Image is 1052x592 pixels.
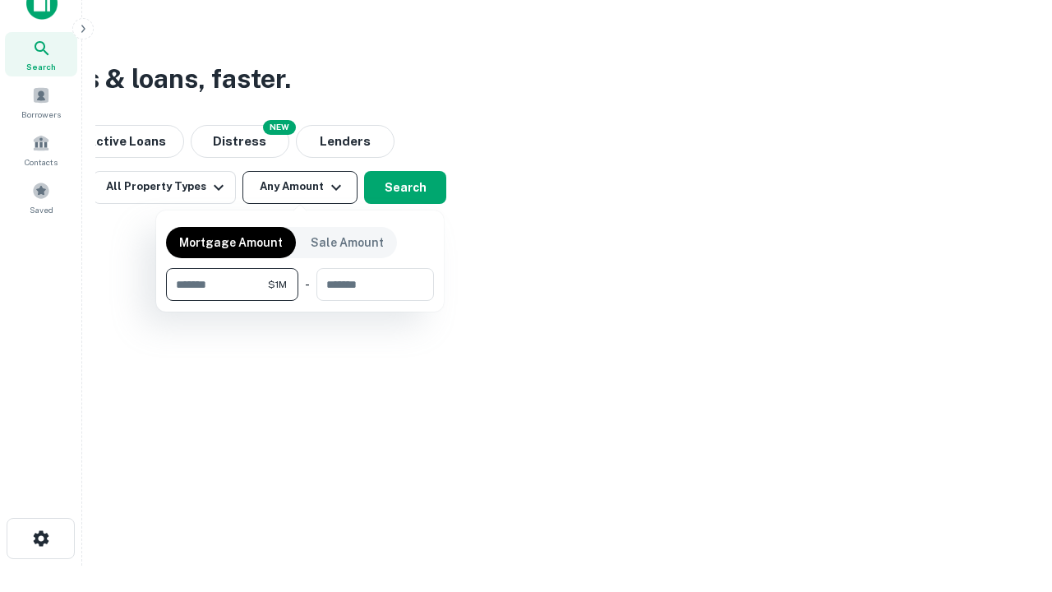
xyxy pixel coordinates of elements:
[179,234,283,252] p: Mortgage Amount
[970,460,1052,539] iframe: Chat Widget
[268,277,287,292] span: $1M
[305,268,310,301] div: -
[311,234,384,252] p: Sale Amount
